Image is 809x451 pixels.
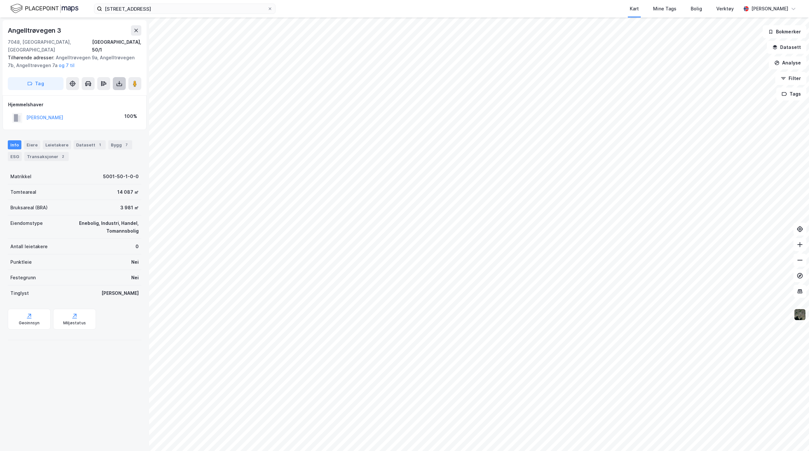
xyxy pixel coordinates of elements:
div: Bygg [108,140,132,149]
div: 5001-50-1-0-0 [103,173,139,180]
div: 2 [60,153,66,160]
div: Hjemmelshaver [8,101,141,109]
div: 14 087 ㎡ [117,188,139,196]
button: Tag [8,77,64,90]
div: Tomteareal [10,188,36,196]
div: Nei [131,258,139,266]
div: Geoinnsyn [19,320,40,326]
div: Eiere [24,140,40,149]
button: Analyse [769,56,806,69]
div: Transaksjoner [24,152,69,161]
div: 1 [97,142,103,148]
div: Festegrunn [10,274,36,282]
div: [GEOGRAPHIC_DATA], 50/1 [92,38,141,54]
div: Kart [630,5,639,13]
img: 9k= [794,308,806,321]
button: Bokmerker [763,25,806,38]
div: Leietakere [43,140,71,149]
button: Datasett [767,41,806,54]
div: 100% [124,112,137,120]
div: Info [8,140,21,149]
div: Kontrollprogram for chat [777,420,809,451]
button: Tags [776,87,806,100]
button: Filter [775,72,806,85]
div: Matrikkel [10,173,31,180]
div: Angelltrøvegen 9a, Angelltrøvegen 7b, Angelltrøvegen 7a [8,54,136,69]
div: Mine Tags [653,5,676,13]
div: Nei [131,274,139,282]
input: Søk på adresse, matrikkel, gårdeiere, leietakere eller personer [102,4,267,14]
div: Bolig [691,5,702,13]
div: 0 [135,243,139,250]
div: Verktøy [716,5,734,13]
div: Angelltrøvegen 3 [8,25,63,36]
img: logo.f888ab2527a4732fd821a326f86c7f29.svg [10,3,78,14]
iframe: Chat Widget [777,420,809,451]
div: Eiendomstype [10,219,43,227]
div: [PERSON_NAME] [101,289,139,297]
div: Miljøstatus [63,320,86,326]
div: Enebolig, Industri, Handel, Tomannsbolig [51,219,139,235]
div: 7 [123,142,130,148]
div: 3 981 ㎡ [120,204,139,212]
div: Datasett [74,140,106,149]
div: Tinglyst [10,289,29,297]
div: 7048, [GEOGRAPHIC_DATA], [GEOGRAPHIC_DATA] [8,38,92,54]
span: Tilhørende adresser: [8,55,56,60]
div: Antall leietakere [10,243,48,250]
div: ESG [8,152,22,161]
div: [PERSON_NAME] [751,5,788,13]
div: Bruksareal (BRA) [10,204,48,212]
div: Punktleie [10,258,32,266]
